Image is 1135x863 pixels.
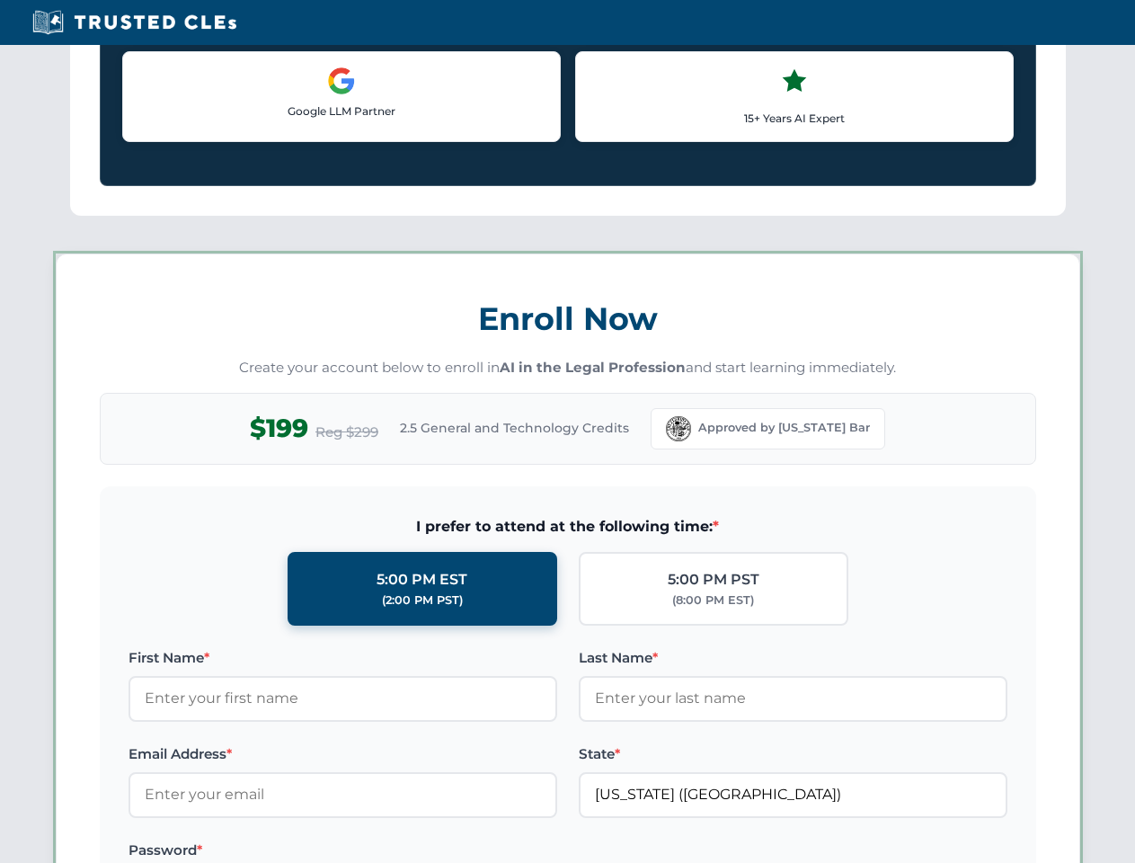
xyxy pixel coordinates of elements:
p: Create your account below to enroll in and start learning immediately. [100,358,1036,378]
span: 2.5 General and Technology Credits [400,418,629,438]
span: $199 [250,408,308,449]
span: Approved by [US_STATE] Bar [698,419,870,437]
label: Email Address [129,743,557,765]
span: Reg $299 [315,422,378,443]
span: I prefer to attend at the following time: [129,515,1007,538]
div: 5:00 PM EST [377,568,467,592]
p: Google LLM Partner [137,102,545,120]
input: Enter your first name [129,676,557,721]
div: (8:00 PM EST) [672,592,754,609]
h3: Enroll Now [100,290,1036,347]
strong: AI in the Legal Profession [500,359,686,376]
div: (2:00 PM PST) [382,592,463,609]
div: 5:00 PM PST [668,568,759,592]
img: Trusted CLEs [27,9,242,36]
img: Florida Bar [666,416,691,441]
input: Enter your last name [579,676,1007,721]
label: Last Name [579,647,1007,669]
label: Password [129,840,557,861]
input: Florida (FL) [579,772,1007,817]
label: State [579,743,1007,765]
img: Google [327,67,356,95]
p: 15+ Years AI Expert [590,110,998,127]
input: Enter your email [129,772,557,817]
label: First Name [129,647,557,669]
